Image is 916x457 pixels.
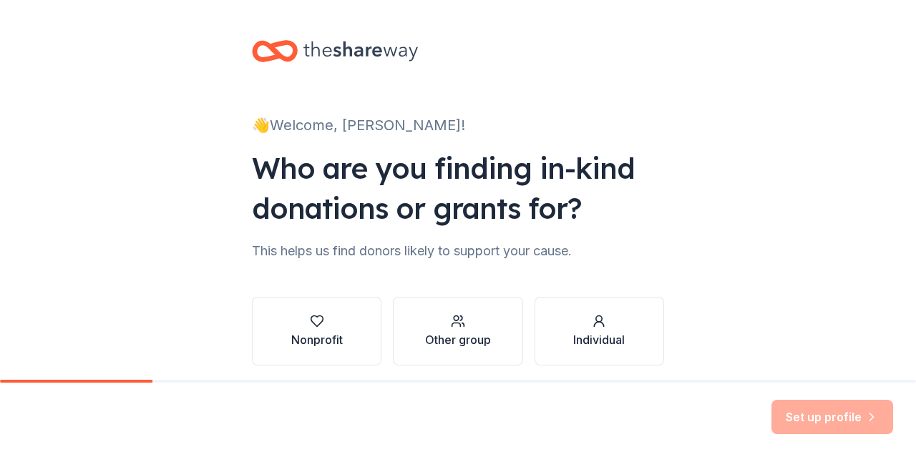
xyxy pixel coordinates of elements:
[573,331,625,348] div: Individual
[252,240,664,262] div: This helps us find donors likely to support your cause.
[252,148,664,228] div: Who are you finding in-kind donations or grants for?
[425,331,491,348] div: Other group
[393,297,522,365] button: Other group
[535,297,664,365] button: Individual
[252,297,381,365] button: Nonprofit
[252,114,664,137] div: 👋 Welcome, [PERSON_NAME]!
[291,331,343,348] div: Nonprofit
